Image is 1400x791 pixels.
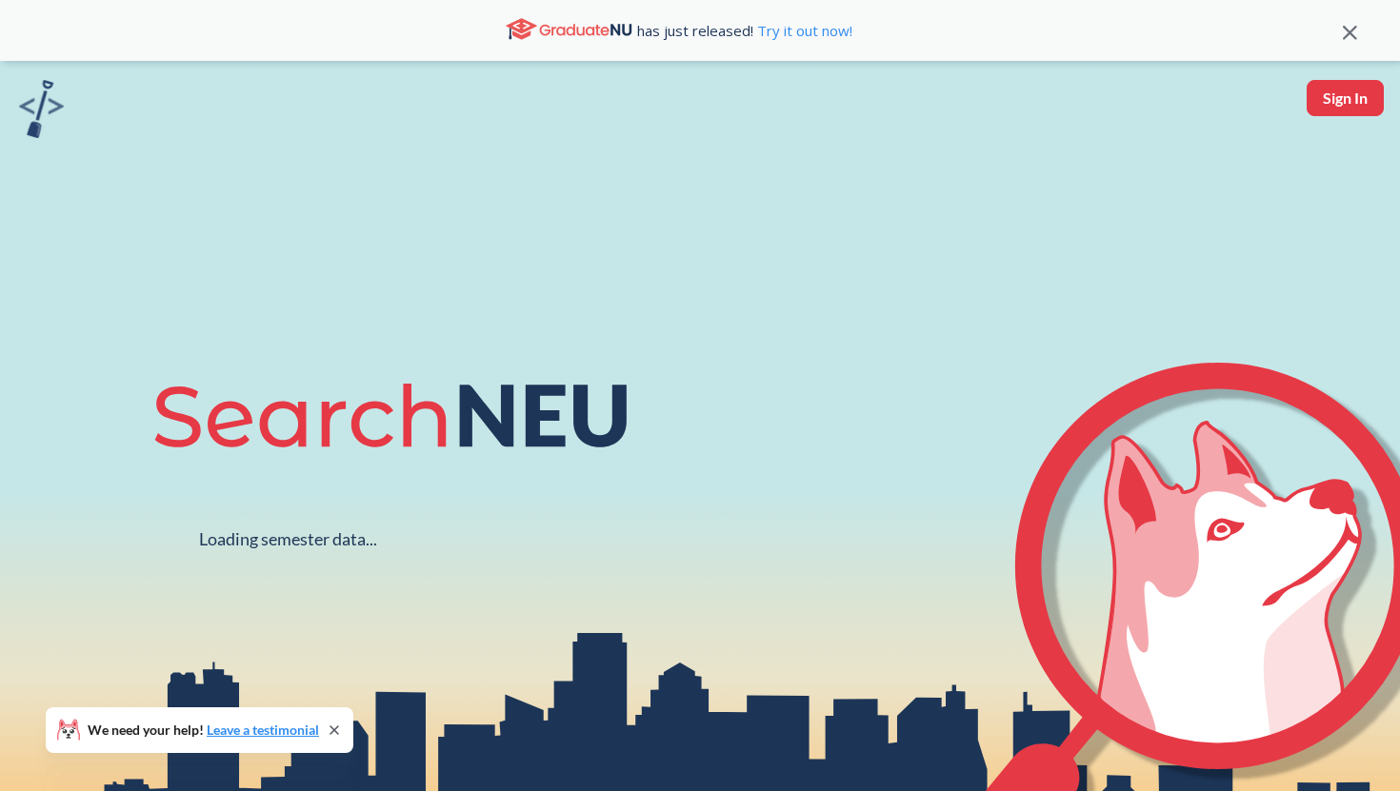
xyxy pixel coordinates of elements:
[19,80,64,144] a: sandbox logo
[88,723,319,737] span: We need your help!
[199,528,377,550] div: Loading semester data...
[753,21,852,40] a: Try it out now!
[1307,80,1384,116] button: Sign In
[19,80,64,138] img: sandbox logo
[207,722,319,738] a: Leave a testimonial
[637,20,852,41] span: has just released!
